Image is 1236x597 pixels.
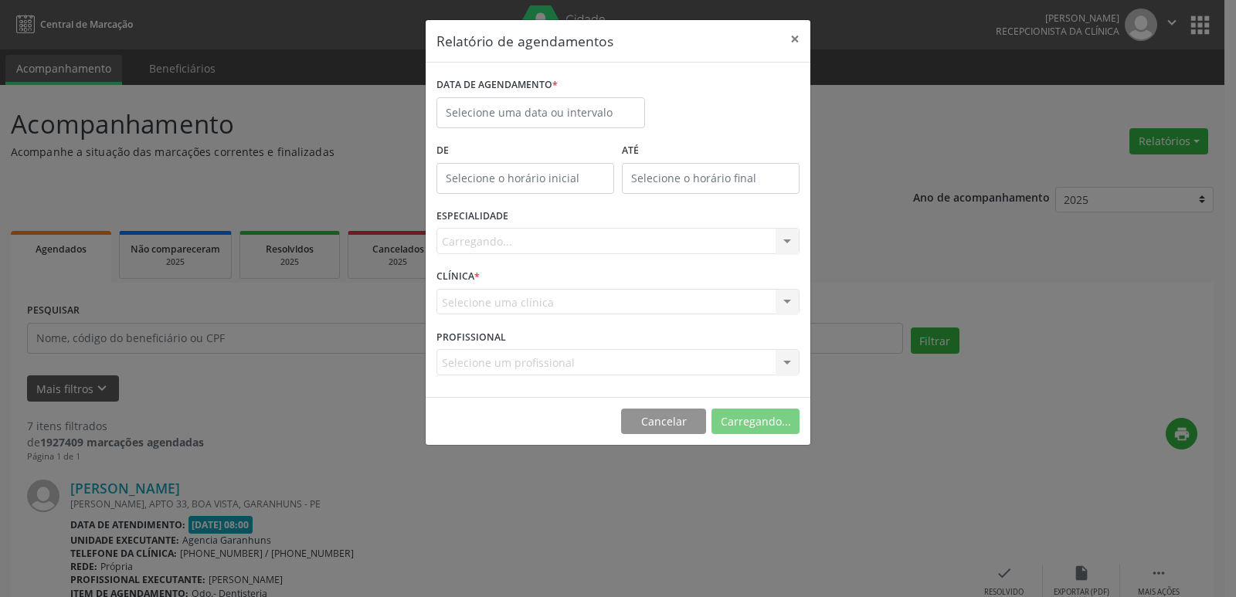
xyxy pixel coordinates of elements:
[436,163,614,194] input: Selecione o horário inicial
[621,409,706,435] button: Cancelar
[779,20,810,58] button: Close
[436,205,508,229] label: ESPECIALIDADE
[622,139,800,163] label: ATÉ
[436,139,614,163] label: De
[711,409,800,435] button: Carregando...
[436,31,613,51] h5: Relatório de agendamentos
[436,97,645,128] input: Selecione uma data ou intervalo
[436,73,558,97] label: DATA DE AGENDAMENTO
[436,265,480,289] label: CLÍNICA
[436,325,506,349] label: PROFISSIONAL
[622,163,800,194] input: Selecione o horário final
